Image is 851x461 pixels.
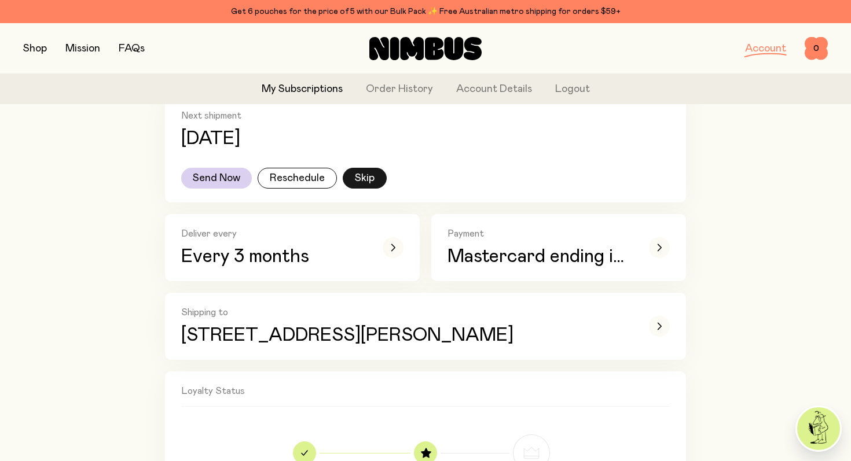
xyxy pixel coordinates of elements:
a: FAQs [119,43,145,54]
button: Reschedule [258,168,337,189]
a: Order History [366,82,433,97]
a: Account [745,43,786,54]
button: Deliver everyEvery 3 months [165,214,420,281]
span: Mastercard ending in 7769 [447,246,633,267]
a: My Subscriptions [262,82,343,97]
p: Every 3 months [181,246,366,267]
h2: Deliver every [181,228,366,239]
h2: Shipping to [181,307,633,318]
button: Shipping to[STREET_ADDRESS][PERSON_NAME] [165,293,686,360]
div: Get 6 pouches for the price of 5 with our Bulk Pack ✨ Free Australian metro shipping for orders $59+ [23,5,828,19]
p: [DATE] [181,128,240,149]
p: [STREET_ADDRESS][PERSON_NAME] [181,325,633,346]
a: Account Details [456,82,532,97]
h2: Loyalty Status [181,385,670,407]
button: Logout [555,82,590,97]
button: Send Now [181,168,252,189]
a: Mission [65,43,100,54]
button: Skip [343,168,387,189]
button: 0 [805,37,828,60]
h2: Next shipment [181,110,670,121]
button: PaymentMastercard ending in 7769 [431,214,686,281]
img: agent [797,407,840,450]
h2: Payment [447,228,633,239]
